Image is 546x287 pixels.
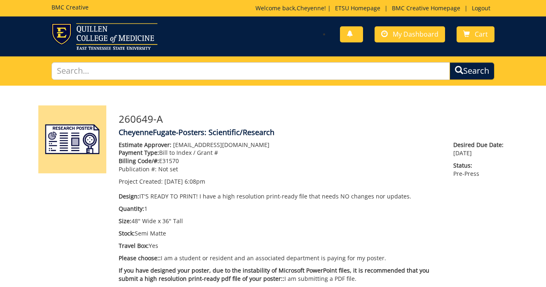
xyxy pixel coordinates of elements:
[38,105,106,173] img: Product featured image
[119,205,441,213] p: 1
[119,165,157,173] span: Publication #:
[52,62,450,80] input: Search...
[119,217,441,225] p: 48" Wide x 36" Tall
[119,242,149,250] span: Travel Box:
[52,23,157,50] img: ETSU logo
[453,141,508,149] span: Desired Due Date:
[119,266,429,282] span: If you have designed your poster, due to the instability of Microsoft PowerPoint files, it is rec...
[119,149,159,156] span: Payment Type:
[119,192,139,200] span: Design:
[393,30,438,39] span: My Dashboard
[297,4,324,12] a: Cheyenne
[453,141,508,157] p: [DATE]
[255,4,494,12] p: Welcome back, ! | | |
[158,165,178,173] span: Not set
[119,229,135,237] span: Stock:
[457,26,494,42] a: Cart
[331,4,384,12] a: ETSU Homepage
[375,26,445,42] a: My Dashboard
[119,229,441,238] p: Semi Matte
[119,242,441,250] p: Yes
[52,4,89,10] h5: BMC Creative
[119,217,131,225] span: Size:
[475,30,488,39] span: Cart
[119,157,441,165] p: E31570
[164,177,205,185] span: [DATE] 6:08pm
[453,161,508,170] span: Status:
[119,254,441,262] p: I am a student or resident and an associated department is paying for my poster.
[119,141,171,149] span: Estimate Approver:
[119,149,441,157] p: Bill to Index / Grant #
[388,4,464,12] a: BMC Creative Homepage
[119,128,508,137] h4: CheyenneFugate-Posters: Scientific/Research
[119,177,163,185] span: Project Created:
[453,161,508,178] p: Pre-Press
[119,157,159,165] span: Billing Code/#:
[450,62,494,80] button: Search
[119,266,441,283] p: I am submitting a PDF file.
[119,114,508,124] h3: 260649-A
[119,205,144,212] span: Quantity:
[468,4,494,12] a: Logout
[119,192,441,201] p: IT'S READY TO PRINT! I have a high resolution print-ready file that needs NO changes nor updates.
[119,254,161,262] span: Please choose::
[119,141,441,149] p: [EMAIL_ADDRESS][DOMAIN_NAME]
